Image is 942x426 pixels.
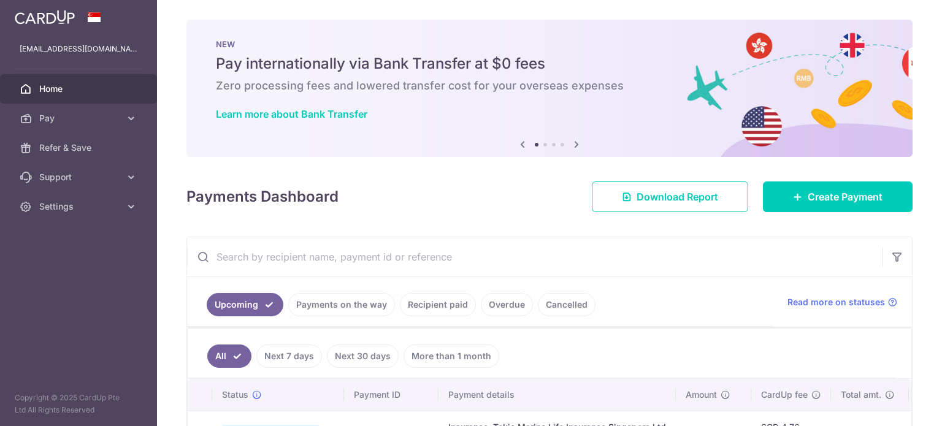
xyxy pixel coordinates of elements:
[39,112,120,124] span: Pay
[207,293,283,316] a: Upcoming
[763,181,913,212] a: Create Payment
[592,181,748,212] a: Download Report
[787,296,885,308] span: Read more on statuses
[327,344,399,368] a: Next 30 days
[39,171,120,183] span: Support
[216,39,883,49] p: NEW
[39,142,120,154] span: Refer & Save
[538,293,595,316] a: Cancelled
[216,108,367,120] a: Learn more about Bank Transfer
[787,296,897,308] a: Read more on statuses
[841,389,881,401] span: Total amt.
[216,78,883,93] h6: Zero processing fees and lowered transfer cost for your overseas expenses
[686,389,717,401] span: Amount
[39,83,120,95] span: Home
[20,43,137,55] p: [EMAIL_ADDRESS][DOMAIN_NAME]
[222,389,248,401] span: Status
[288,293,395,316] a: Payments on the way
[187,237,883,276] input: Search by recipient name, payment id or reference
[863,389,930,420] iframe: Opens a widget where you can find more information
[404,344,499,368] a: More than 1 month
[256,344,322,368] a: Next 7 days
[344,379,438,411] th: Payment ID
[186,186,339,208] h4: Payments Dashboard
[808,189,883,204] span: Create Payment
[761,389,808,401] span: CardUp fee
[186,20,913,157] img: Bank transfer banner
[216,54,883,74] h5: Pay internationally via Bank Transfer at $0 fees
[438,379,676,411] th: Payment details
[39,200,120,213] span: Settings
[207,344,251,368] a: All
[637,189,718,204] span: Download Report
[15,10,75,25] img: CardUp
[400,293,476,316] a: Recipient paid
[481,293,533,316] a: Overdue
